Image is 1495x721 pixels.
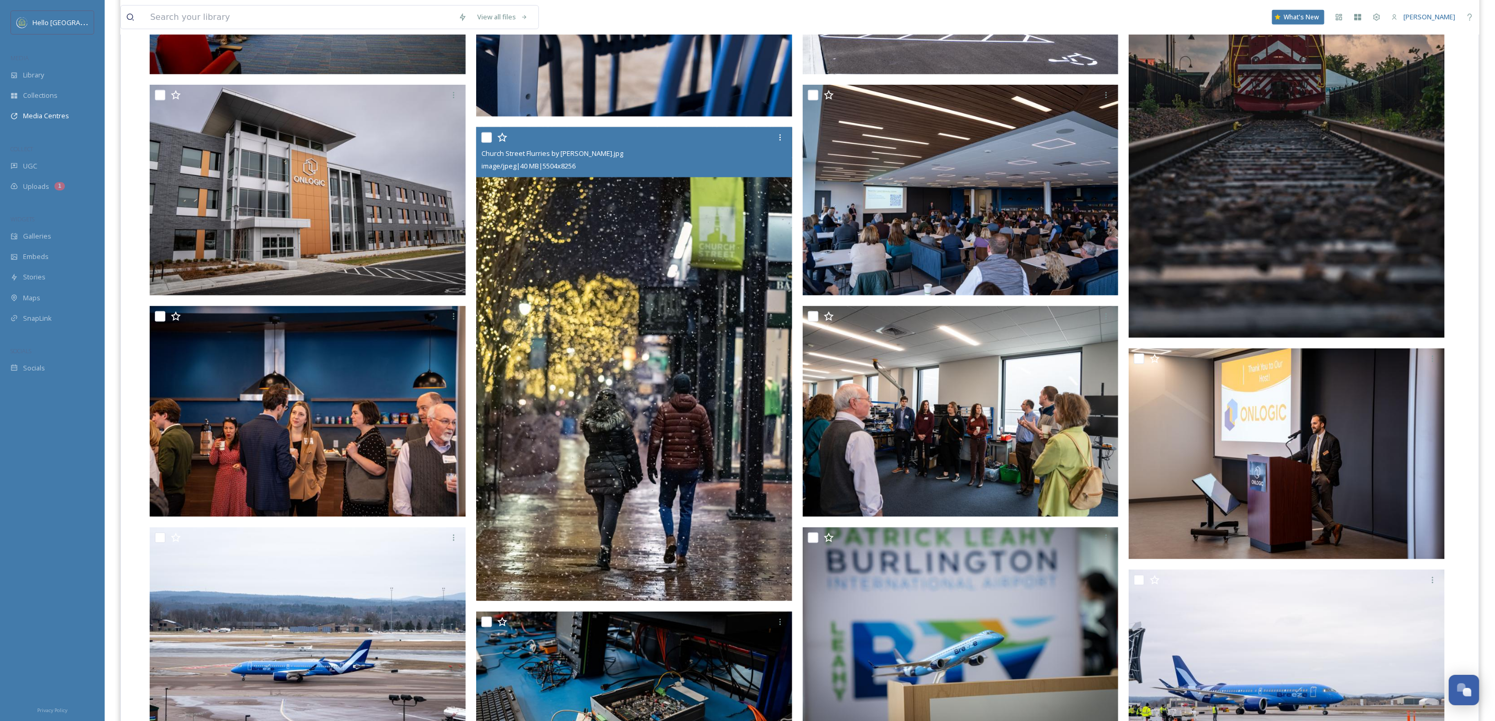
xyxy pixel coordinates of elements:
img: OnLogic (16).jpg [150,306,466,517]
img: images.png [17,17,27,28]
span: MEDIA [10,54,29,62]
span: Stories [23,272,46,282]
span: Hello [GEOGRAPHIC_DATA] [32,17,117,27]
div: 1 [54,182,65,190]
input: Search your library [145,6,453,29]
span: WIDGETS [10,215,35,223]
img: OnLogic (23).jpg [1129,348,1445,559]
span: [PERSON_NAME] [1403,12,1455,21]
span: UGC [23,161,37,171]
a: What's New [1272,10,1324,25]
span: SOCIALS [10,347,31,355]
img: OnLogic (1).jpg [803,306,1119,517]
button: Open Chat [1449,675,1479,705]
span: Privacy Policy [37,707,68,714]
span: Church Street Flurries by [PERSON_NAME].jpg [481,149,623,158]
span: Embeds [23,252,49,262]
span: Collections [23,91,58,100]
span: COLLECT [10,145,33,153]
span: Galleries [23,231,51,241]
span: Library [23,70,44,80]
img: Church Street Flurries by Sarah Lavoie.jpg [476,127,792,601]
a: [PERSON_NAME] [1386,7,1460,27]
span: image/jpeg | 40 MB | 5504 x 8256 [481,161,576,171]
span: Media Centres [23,111,69,121]
span: Maps [23,293,40,303]
img: OnLogic (28).jpg [150,85,466,296]
a: Privacy Policy [37,703,68,716]
span: SnapLink [23,313,52,323]
a: View all files [472,7,533,27]
span: Uploads [23,182,49,191]
span: Socials [23,363,45,373]
img: OnLogic (37).jpg [803,85,1119,296]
